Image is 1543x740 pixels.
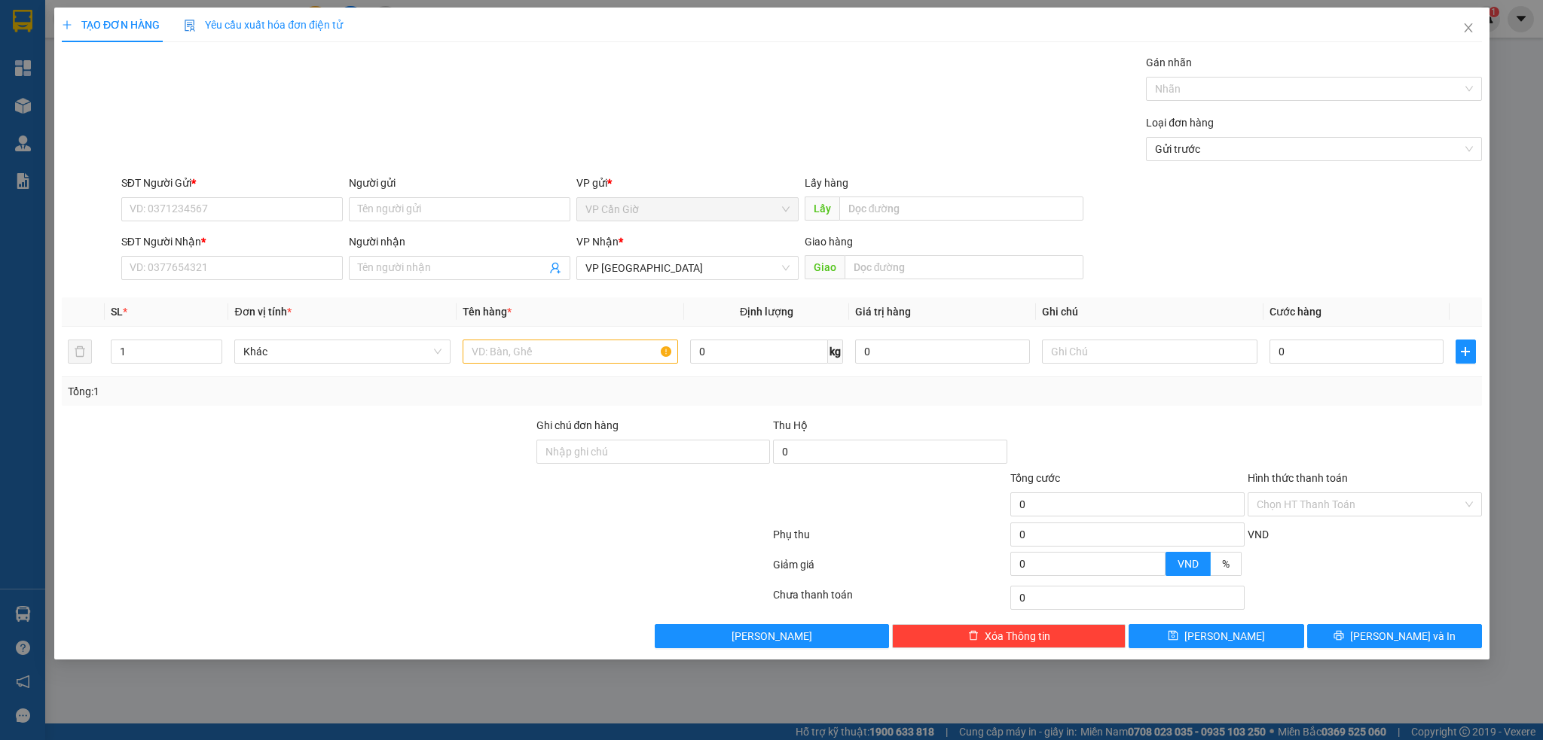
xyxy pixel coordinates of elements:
[844,255,1083,279] input: Dọc đường
[740,306,793,318] span: Định lượng
[1129,624,1303,648] button: save[PERSON_NAME]
[771,586,1009,613] div: Chưa thanh toán
[536,419,619,431] label: Ghi chú đơn hàng
[891,624,1126,648] button: deleteXóa Thông tin
[804,177,848,189] span: Lấy hàng
[184,20,196,32] img: icon
[1155,138,1472,160] span: Gửi trước
[828,340,843,364] span: kg
[349,233,570,250] div: Người nhận
[585,198,789,221] span: VP Cần Giờ
[462,306,511,318] span: Tên hàng
[549,262,561,274] span: user-add
[855,340,1029,364] input: 0
[1456,346,1475,358] span: plus
[839,196,1083,221] input: Dọc đường
[62,20,72,30] span: plus
[1184,628,1265,644] span: [PERSON_NAME]
[1178,558,1199,570] span: VND
[110,306,122,318] span: SL
[655,624,889,648] button: [PERSON_NAME]
[1168,630,1178,642] span: save
[1248,528,1269,541] span: VND
[773,419,808,431] span: Thu Hộ
[804,236,852,248] span: Giao hàng
[1248,472,1348,484] label: Hình thức thanh toán
[68,340,92,364] button: delete
[349,175,570,191] div: Người gửi
[1035,297,1263,327] th: Ghi chú
[1306,624,1481,648] button: printer[PERSON_NAME] và In
[585,257,789,279] span: VP Sài Gòn
[984,628,1050,644] span: Xóa Thông tin
[804,255,844,279] span: Giao
[62,19,160,31] span: TẠO ĐƠN HÀNG
[243,340,441,363] span: Khác
[1222,558,1230,570] span: %
[184,19,343,31] span: Yêu cầu xuất hóa đơn điện tử
[771,556,1009,583] div: Giảm giá
[1447,8,1489,50] button: Close
[234,306,291,318] span: Đơn vị tính
[855,306,911,318] span: Giá trị hàng
[576,236,619,248] span: VP Nhận
[804,196,839,221] span: Lấy
[1333,630,1343,642] span: printer
[121,175,342,191] div: SĐT Người Gửi
[1010,472,1060,484] span: Tổng cước
[1349,628,1455,644] span: [PERSON_NAME] và In
[732,628,812,644] span: [PERSON_NAME]
[68,383,596,400] div: Tổng: 1
[1041,340,1257,364] input: Ghi Chú
[576,175,798,191] div: VP gửi
[536,440,770,464] input: Ghi chú đơn hàng
[121,233,342,250] div: SĐT Người Nhận
[967,630,978,642] span: delete
[1456,340,1476,364] button: plus
[771,526,1009,553] div: Phụ thu
[462,340,677,364] input: VD: Bàn, Ghế
[1269,306,1321,318] span: Cước hàng
[1146,117,1214,129] label: Loại đơn hàng
[1462,22,1474,34] span: close
[1146,56,1192,69] label: Gán nhãn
